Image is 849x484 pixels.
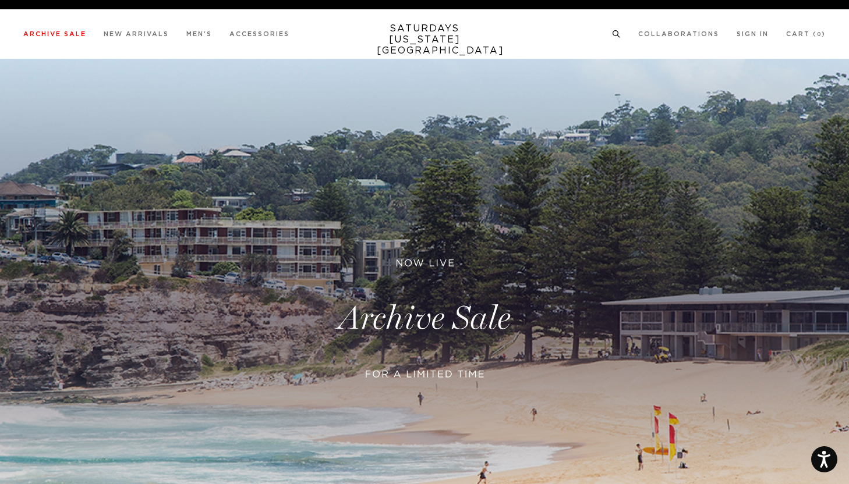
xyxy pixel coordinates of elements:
[377,23,473,56] a: SATURDAYS[US_STATE][GEOGRAPHIC_DATA]
[737,31,769,37] a: Sign In
[786,31,826,37] a: Cart (0)
[229,31,289,37] a: Accessories
[638,31,719,37] a: Collaborations
[23,31,86,37] a: Archive Sale
[186,31,212,37] a: Men's
[817,32,822,37] small: 0
[104,31,169,37] a: New Arrivals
